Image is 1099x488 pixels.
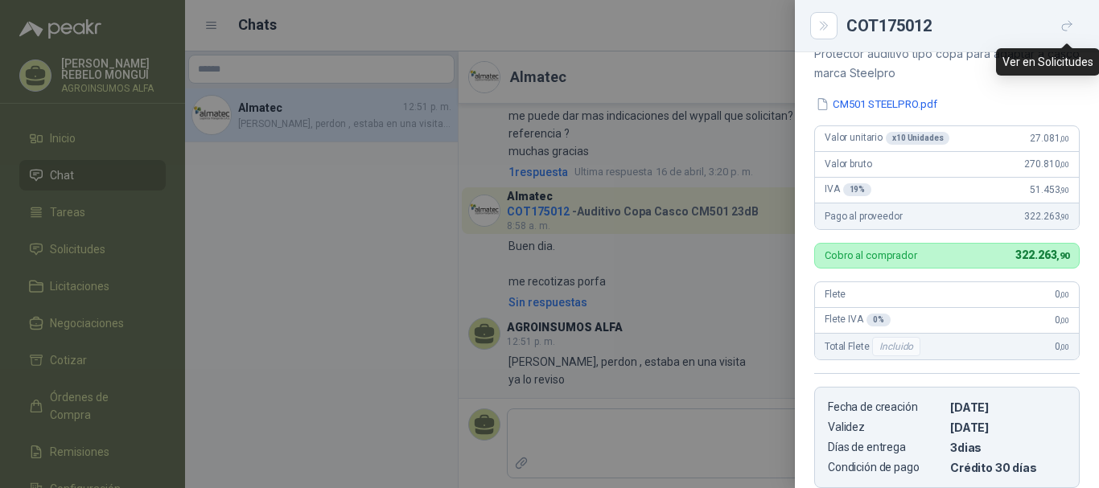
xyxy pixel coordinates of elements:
[1024,211,1069,222] span: 322.263
[1060,160,1069,169] span: ,00
[1024,158,1069,170] span: 270.810
[825,250,917,260] p: Cobro al comprador
[825,289,846,300] span: Flete
[825,183,871,196] span: IVA
[814,96,939,113] button: CM501 STEELPRO.pdf
[866,314,891,326] div: 0 %
[950,441,1066,454] p: 3 dias
[828,441,944,454] p: Días de entrega
[825,132,949,145] span: Valor unitario
[814,44,1080,83] p: Protector auditivo tipo copa para adaptar a casco marca Steelpro
[1055,289,1069,300] span: 0
[1055,314,1069,326] span: 0
[814,16,834,35] button: Close
[1056,251,1069,261] span: ,90
[828,400,944,414] p: Fecha de creación
[1030,184,1069,195] span: 51.453
[1015,248,1069,261] span: 322.263
[828,420,944,434] p: Validez
[872,337,920,356] div: Incluido
[1030,133,1069,144] span: 27.081
[1060,316,1069,325] span: ,00
[1060,186,1069,195] span: ,90
[1060,134,1069,143] span: ,00
[1055,341,1069,352] span: 0
[843,183,872,196] div: 19 %
[1060,342,1069,351] span: ,00
[825,337,924,356] span: Total Flete
[1060,212,1069,221] span: ,90
[825,314,891,326] span: Flete IVA
[886,132,949,145] div: x 10 Unidades
[828,461,944,474] p: Condición de pago
[825,158,871,170] span: Valor bruto
[950,461,1066,474] p: Crédito 30 días
[1060,290,1069,299] span: ,00
[950,400,1066,414] p: [DATE]
[950,420,1066,434] p: [DATE]
[846,13,1080,39] div: COT175012
[825,211,903,222] span: Pago al proveedor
